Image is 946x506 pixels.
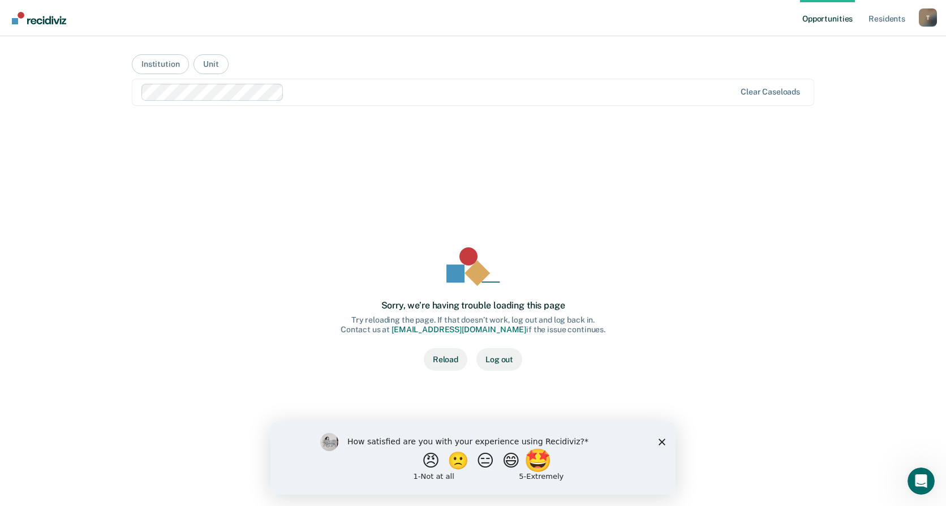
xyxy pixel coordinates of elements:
iframe: Survey by Kim from Recidiviz [270,422,676,495]
div: T [919,8,937,27]
button: Institution [132,54,189,74]
iframe: Intercom live chat [908,468,935,495]
div: Try reloading the page. If that doesn’t work, log out and log back in. Contact us at if the issue... [341,315,605,335]
div: Clear caseloads [741,87,800,97]
a: [EMAIL_ADDRESS][DOMAIN_NAME] [392,325,526,334]
button: Unit [193,54,228,74]
button: Reload [424,348,467,371]
div: Sorry, we’re having trouble loading this page [381,300,565,311]
img: Recidiviz [12,12,66,24]
button: Log out [476,348,522,371]
button: Profile dropdown button [919,8,937,27]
